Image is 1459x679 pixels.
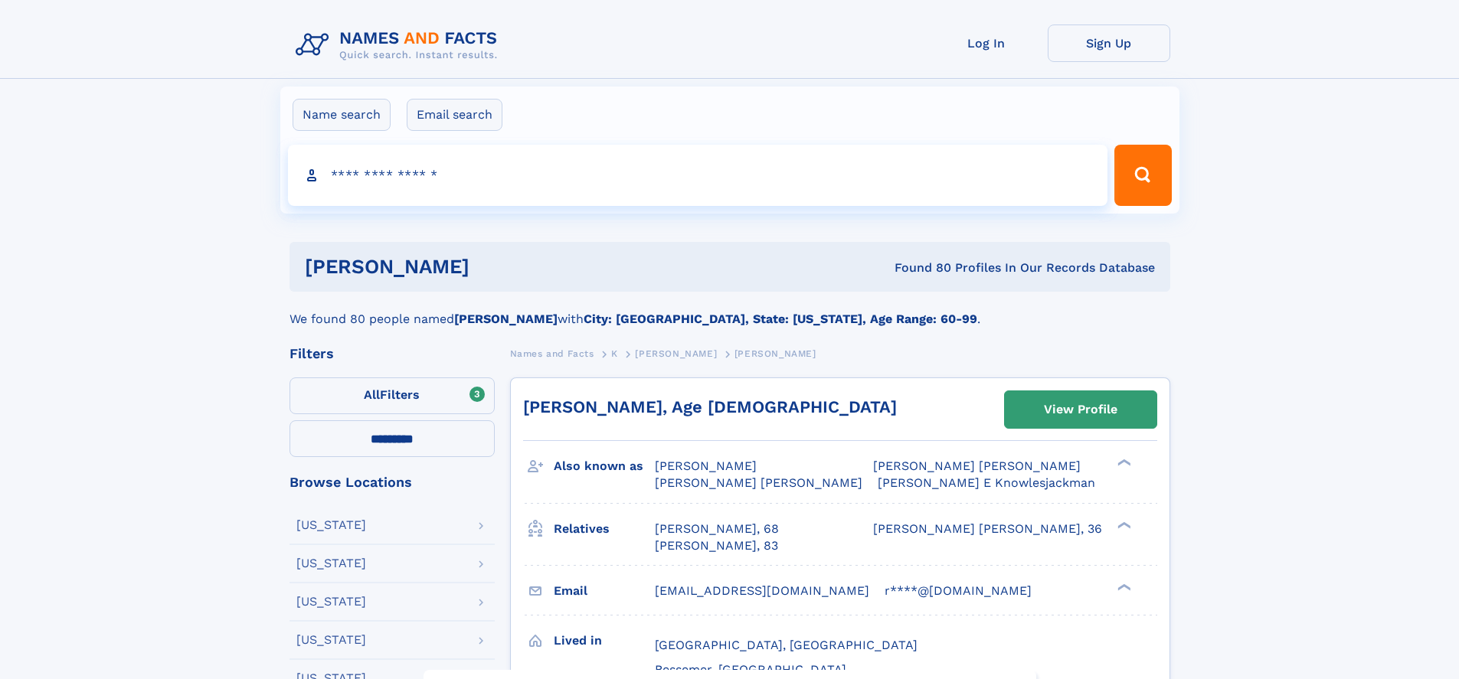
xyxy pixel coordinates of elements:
[1114,458,1132,468] div: ❯
[878,475,1095,490] span: [PERSON_NAME] E Knowlesjackman
[1048,24,1170,62] a: Sign Up
[655,475,862,490] span: [PERSON_NAME] [PERSON_NAME]
[655,638,918,652] span: [GEOGRAPHIC_DATA], [GEOGRAPHIC_DATA]
[296,634,366,646] div: [US_STATE]
[635,348,717,359] span: [PERSON_NAME]
[655,521,779,537] a: [PERSON_NAME], 68
[290,475,495,489] div: Browse Locations
[290,24,510,66] img: Logo Names and Facts
[1044,392,1117,427] div: View Profile
[454,312,558,326] b: [PERSON_NAME]
[523,397,897,416] a: [PERSON_NAME], Age [DEMOGRAPHIC_DATA]
[554,578,655,604] h3: Email
[1114,520,1132,530] div: ❯
[873,459,1081,473] span: [PERSON_NAME] [PERSON_NAME]
[1114,582,1132,592] div: ❯
[682,260,1155,276] div: Found 80 Profiles In Our Records Database
[364,387,380,402] span: All
[655,662,846,677] span: Bessemer, [GEOGRAPHIC_DATA]
[296,519,366,531] div: [US_STATE]
[510,344,594,363] a: Names and Facts
[1114,145,1171,206] button: Search Button
[288,145,1108,206] input: search input
[873,521,1102,537] a: [PERSON_NAME] [PERSON_NAME], 36
[554,628,655,654] h3: Lived in
[611,344,618,363] a: K
[554,453,655,479] h3: Also known as
[655,583,869,598] span: [EMAIL_ADDRESS][DOMAIN_NAME]
[554,516,655,542] h3: Relatives
[611,348,618,359] span: K
[290,377,495,414] label: Filters
[290,292,1170,328] div: We found 80 people named with .
[296,557,366,570] div: [US_STATE]
[305,257,682,276] h1: [PERSON_NAME]
[290,347,495,361] div: Filters
[407,99,502,131] label: Email search
[296,596,366,608] div: [US_STATE]
[584,312,977,326] b: City: [GEOGRAPHIC_DATA], State: [US_STATE], Age Range: 60-99
[925,24,1048,62] a: Log In
[655,459,757,473] span: [PERSON_NAME]
[293,99,391,131] label: Name search
[635,344,717,363] a: [PERSON_NAME]
[655,537,778,554] a: [PERSON_NAME], 83
[1005,391,1156,428] a: View Profile
[734,348,816,359] span: [PERSON_NAME]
